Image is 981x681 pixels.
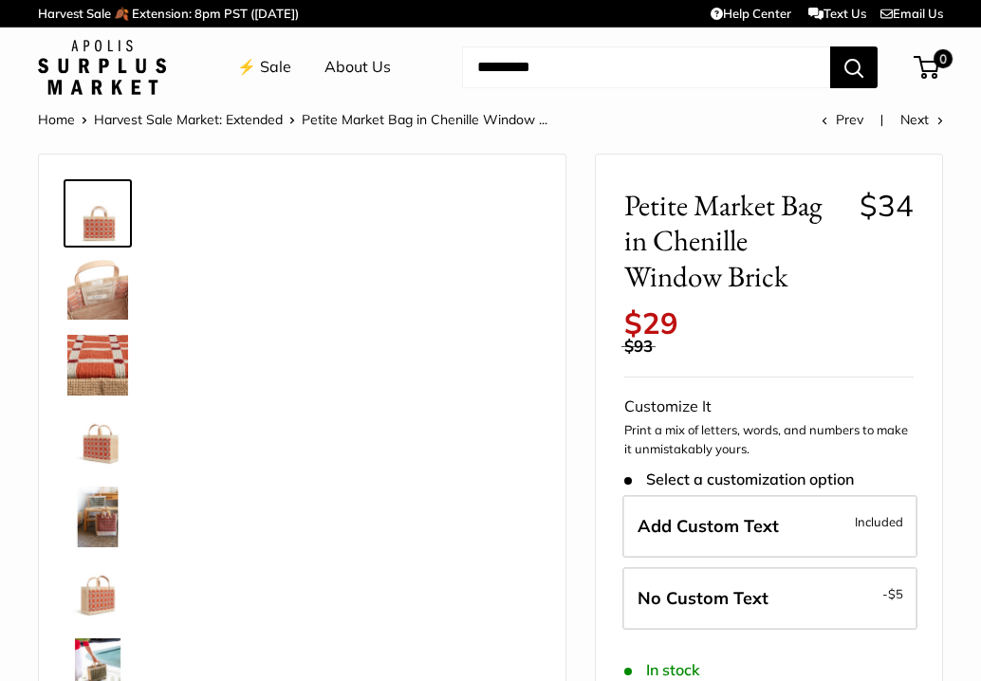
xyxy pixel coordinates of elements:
[64,559,132,627] a: Petite Market Bag in Chenille Window Brick
[624,470,853,488] span: Select a customization option
[830,46,878,88] button: Search
[64,407,132,475] a: Petite Market Bag in Chenille Window Brick
[38,111,75,128] a: Home
[711,6,791,21] a: Help Center
[622,567,917,630] label: Leave Blank
[302,111,547,128] span: Petite Market Bag in Chenille Window ...
[64,179,132,248] a: Petite Market Bag in Chenille Window Brick
[638,587,768,609] span: No Custom Text
[38,107,547,132] nav: Breadcrumb
[638,515,779,537] span: Add Custom Text
[64,255,132,323] a: Petite Market Bag in Chenille Window Brick
[462,46,830,88] input: Search...
[237,53,291,82] a: ⚡️ Sale
[880,6,943,21] a: Email Us
[624,304,678,341] span: $29
[624,188,844,294] span: Petite Market Bag in Chenille Window Brick
[324,53,391,82] a: About Us
[67,411,128,471] img: Petite Market Bag in Chenille Window Brick
[67,335,128,396] img: Petite Market Bag in Chenille Window Brick
[822,111,863,128] a: Prev
[624,421,914,458] p: Print a mix of letters, words, and numbers to make it unmistakably yours.
[67,183,128,244] img: Petite Market Bag in Chenille Window Brick
[64,331,132,399] a: Petite Market Bag in Chenille Window Brick
[916,56,939,79] a: 0
[94,111,283,128] a: Harvest Sale Market: Extended
[67,259,128,320] img: Petite Market Bag in Chenille Window Brick
[934,49,953,68] span: 0
[888,586,903,601] span: $5
[67,562,128,623] img: Petite Market Bag in Chenille Window Brick
[624,661,699,679] span: In stock
[622,495,917,558] label: Add Custom Text
[860,187,914,224] span: $34
[882,582,903,605] span: -
[64,483,132,551] a: Petite Market Bag in Chenille Window Brick
[67,487,128,547] img: Petite Market Bag in Chenille Window Brick
[900,111,943,128] a: Next
[855,510,903,533] span: Included
[38,40,166,95] img: Apolis: Surplus Market
[624,393,914,421] div: Customize It
[808,6,866,21] a: Text Us
[624,336,653,356] span: $93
